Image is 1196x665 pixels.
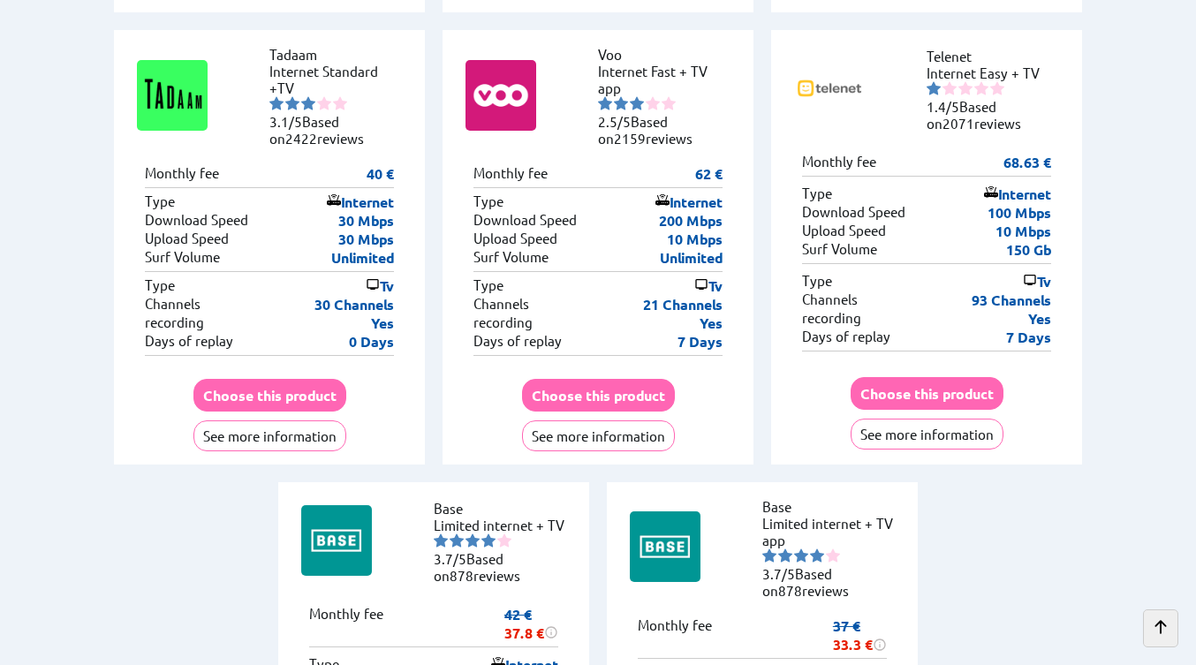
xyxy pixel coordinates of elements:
[833,635,887,654] div: 33.3 €
[598,96,612,110] img: starnr1
[700,314,723,332] p: Yes
[269,63,402,96] li: Internet Standard +TV
[810,548,824,563] img: starnr4
[145,164,219,183] p: Monthly fee
[802,291,858,309] p: Channels
[466,533,480,548] img: starnr3
[434,500,566,517] li: Base
[974,81,988,95] img: starnr4
[522,387,675,404] a: Choose this product
[522,379,675,412] button: Choose this product
[662,96,676,110] img: starnr5
[473,314,533,332] p: recording
[450,567,473,584] span: 878
[145,332,233,351] p: Days of replay
[349,332,394,351] p: 0 Days
[762,548,776,563] img: starnr1
[927,64,1059,81] li: Internet Easy + TV
[137,60,208,131] img: Logo of Tadaam
[802,272,832,291] p: Type
[802,222,886,240] p: Upload Speed
[802,185,832,203] p: Type
[1003,153,1051,171] p: 68.63 €
[995,222,1051,240] p: 10 Mbps
[638,616,712,654] p: Monthly fee
[927,98,959,115] span: 1.4/5
[504,623,558,642] div: 37.8 €
[942,115,974,132] span: 2071
[522,420,675,451] button: See more information
[145,295,201,314] p: Channels
[927,81,941,95] img: starnr1
[984,185,998,200] img: icon of internet
[660,248,723,267] p: Unlimited
[473,230,557,248] p: Upload Speed
[1028,309,1051,328] p: Yes
[927,98,1059,132] li: Based on reviews
[145,314,204,332] p: recording
[317,96,331,110] img: starnr4
[833,616,860,635] s: 37 €
[851,385,1003,402] a: Choose this product
[301,505,372,576] img: Logo of Base
[366,276,394,295] p: Tv
[434,550,466,567] span: 3.7/5
[802,328,890,346] p: Days of replay
[659,211,723,230] p: 200 Mbps
[794,548,808,563] img: starnr3
[473,332,562,351] p: Days of replay
[269,113,302,130] span: 3.1/5
[331,248,394,267] p: Unlimited
[984,185,1051,203] p: Internet
[646,96,660,110] img: starnr4
[434,550,566,584] li: Based on reviews
[942,81,957,95] img: starnr2
[473,164,548,183] p: Monthly fee
[333,96,347,110] img: starnr5
[598,113,730,147] li: Based on reviews
[1006,328,1051,346] p: 7 Days
[145,230,229,248] p: Upload Speed
[851,419,1003,450] button: See more information
[193,420,346,451] button: See more information
[1023,272,1051,291] p: Tv
[655,193,723,211] p: Internet
[367,164,394,183] p: 40 €
[301,96,315,110] img: starnr3
[434,517,566,533] li: Limited internet + TV
[193,379,346,412] button: Choose this product
[958,81,973,95] img: starnr3
[1006,240,1051,259] p: 150 Gb
[145,211,248,230] p: Download Speed
[450,533,464,548] img: starnr2
[762,565,795,582] span: 3.7/5
[598,113,631,130] span: 2.5/5
[794,53,865,124] img: Logo of Telenet
[269,113,402,147] li: Based on reviews
[778,582,802,599] span: 878
[851,426,1003,442] a: See more information
[630,511,700,582] img: Logo of Base
[338,211,394,230] p: 30 Mbps
[145,193,175,211] p: Type
[285,130,317,147] span: 2422
[851,377,1003,410] button: Choose this product
[481,533,496,548] img: starnr4
[371,314,394,332] p: Yes
[1023,273,1037,287] img: icon of Tv
[778,548,792,563] img: starnr2
[655,193,670,208] img: icon of internet
[473,276,503,295] p: Type
[762,498,895,515] li: Base
[873,638,887,652] img: information
[327,193,394,211] p: Internet
[927,48,1059,64] li: Telenet
[802,240,877,259] p: Surf Volume
[826,548,840,563] img: starnr5
[473,211,577,230] p: Download Speed
[314,295,394,314] p: 30 Channels
[694,276,723,295] p: Tv
[466,60,536,131] img: Logo of Voo
[434,533,448,548] img: starnr1
[694,277,708,291] img: icon of Tv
